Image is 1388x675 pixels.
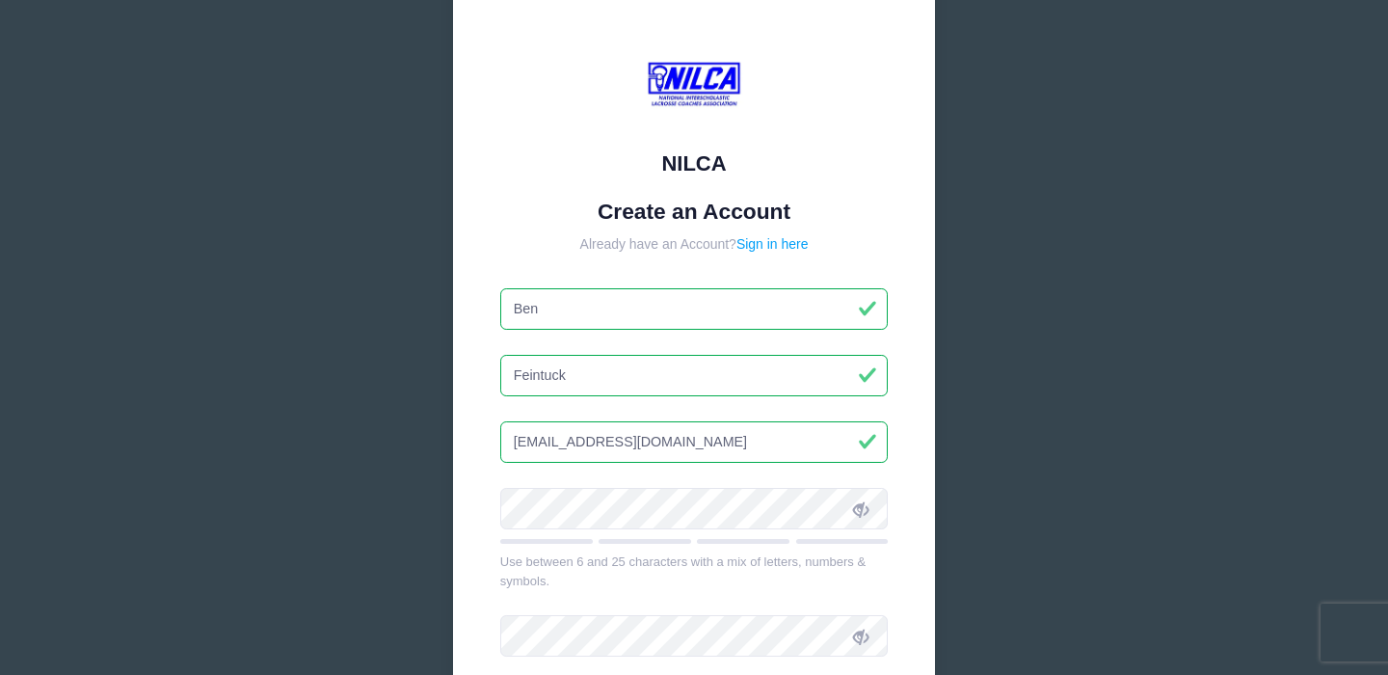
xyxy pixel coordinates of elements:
input: Email [500,421,889,463]
div: Already have an Account? [500,234,889,255]
input: Last Name [500,355,889,396]
input: First Name [500,288,889,330]
div: NILCA [500,148,889,179]
div: Use between 6 and 25 characters with a mix of letters, numbers & symbols. [500,553,889,590]
img: NILCA [636,26,752,142]
h1: Create an Account [500,199,889,225]
a: Sign in here [736,236,809,252]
